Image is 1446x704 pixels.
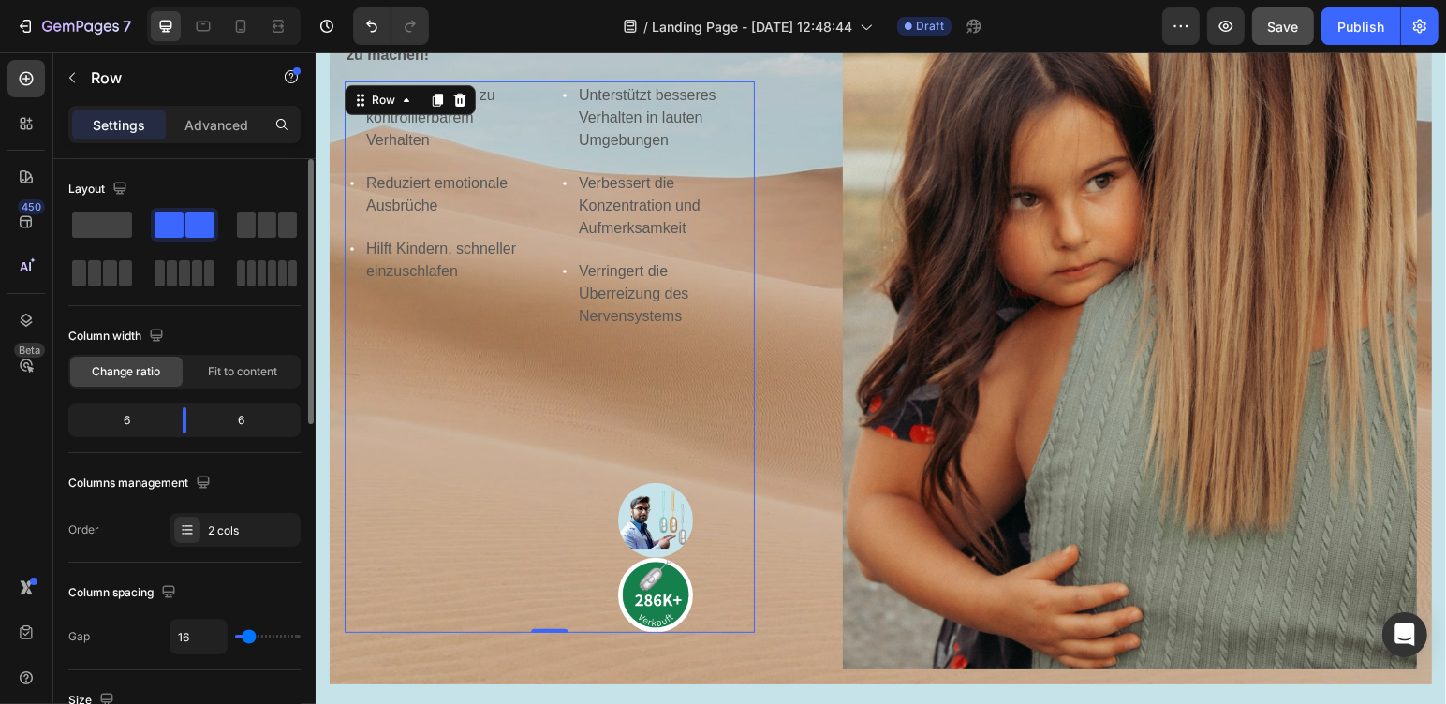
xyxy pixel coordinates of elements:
div: 450 [18,199,45,214]
button: 7 [7,7,140,45]
div: 6 [72,407,168,433]
div: Columns management [68,471,214,496]
p: 7 [123,15,131,37]
span: Save [1268,19,1299,35]
p: Settings [93,115,145,135]
div: Publish [1337,17,1384,37]
span: Change ratio [93,363,161,380]
button: Save [1252,7,1314,45]
div: Column width [68,324,168,349]
div: Column spacing [68,580,180,606]
p: Advanced [184,115,248,135]
span: Fit to content [208,363,277,380]
div: Open Intercom Messenger [1382,612,1427,657]
button: Publish [1321,7,1400,45]
div: Undo/Redo [353,7,429,45]
p: Row [91,66,250,89]
span: Landing Page - [DATE] 12:48:44 [652,17,852,37]
span: / [643,17,648,37]
div: 6 [201,407,297,433]
iframe: Design area [316,52,1446,704]
div: 2 cols [208,522,296,539]
div: Order [68,521,99,538]
div: Beta [14,343,45,358]
div: Layout [68,177,131,202]
div: Gap [68,628,90,645]
input: Auto [170,620,227,653]
span: Draft [916,18,944,35]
